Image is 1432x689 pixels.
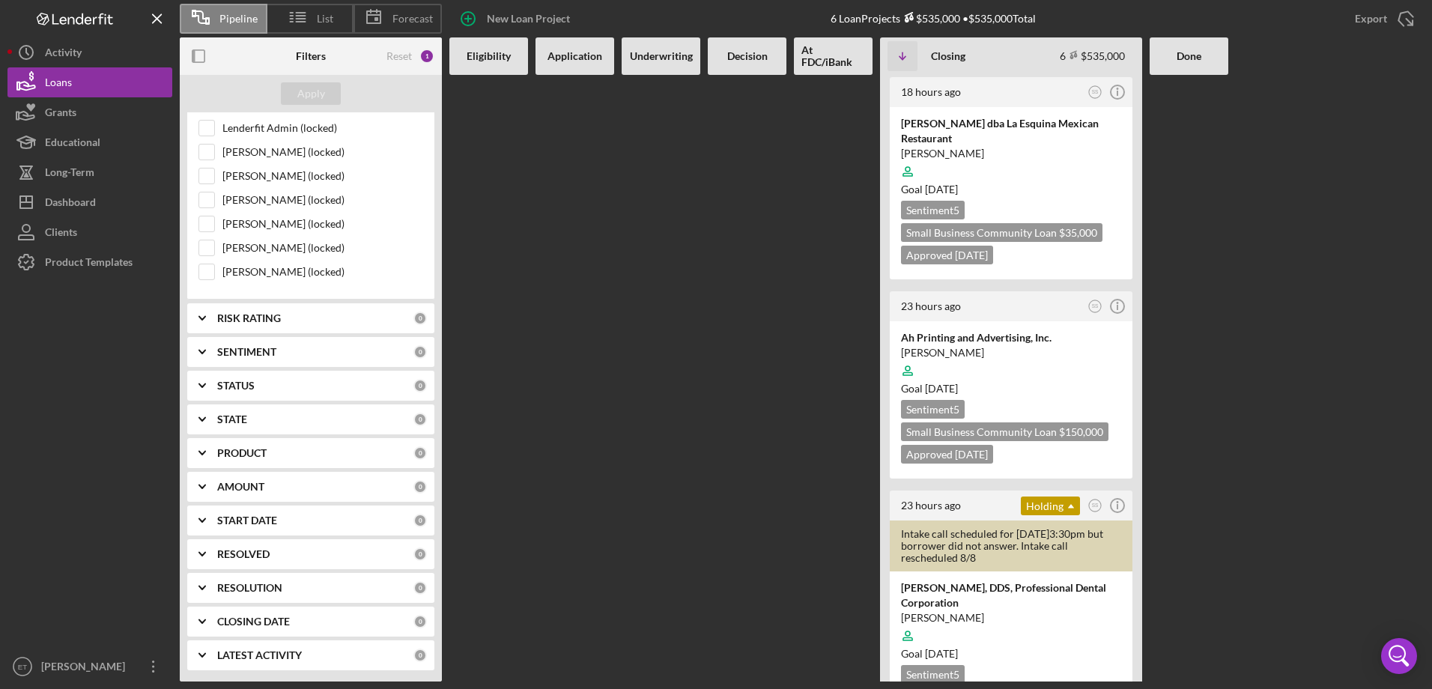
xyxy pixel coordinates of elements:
button: New Loan Project [449,4,585,34]
b: AMOUNT [217,481,264,493]
text: SS [1092,89,1099,94]
b: Closing [931,50,965,62]
div: Long-Term [45,157,94,191]
b: STATUS [217,380,255,392]
span: Goal [901,382,958,395]
button: Product Templates [7,247,172,277]
div: New Loan Project [487,4,570,34]
div: Educational [45,127,100,161]
div: 0 [413,514,427,527]
div: $535,000 [900,12,960,25]
b: CLOSING DATE [217,616,290,628]
label: [PERSON_NAME] (locked) [222,240,423,255]
div: Loans [45,67,72,101]
div: 0 [413,649,427,662]
div: 0 [413,615,427,628]
div: 6 $535,000 [1060,49,1125,62]
button: Loans [7,67,172,97]
div: Apply [297,82,325,105]
div: 0 [413,345,427,359]
button: ET[PERSON_NAME] [7,652,172,682]
time: 2025-09-03 23:03 [901,499,961,512]
div: Small Business Community Loan $35,000 [901,223,1102,242]
div: 0 [413,581,427,595]
button: Long-Term [7,157,172,187]
div: Activity [45,37,82,71]
label: [PERSON_NAME] (locked) [222,169,423,183]
time: 06/30/2025 [925,183,958,195]
button: SS [1085,297,1105,317]
a: Clients [7,217,172,247]
div: Ah Printing and Advertising, Inc. [901,330,1121,345]
time: 08/28/2025 [925,647,958,660]
div: 1 [419,49,434,64]
div: Approved [DATE] [901,445,993,464]
span: Forecast [392,13,433,25]
span: Goal [901,183,958,195]
button: Export [1340,4,1425,34]
b: Done [1177,50,1201,62]
div: [PERSON_NAME] [901,610,1121,625]
div: 0 [413,446,427,460]
text: SS [1092,503,1099,508]
b: LATEST ACTIVITY [217,649,302,661]
span: Goal [901,647,958,660]
button: Activity [7,37,172,67]
label: [PERSON_NAME] (locked) [222,192,423,207]
b: Underwriting [630,50,693,62]
label: [PERSON_NAME] (locked) [222,264,423,279]
div: Sentiment 5 [901,400,965,419]
b: START DATE [217,515,277,526]
div: Reset [386,50,412,62]
b: RESOLUTION [217,582,282,594]
div: 0 [413,312,427,325]
button: Dashboard [7,187,172,217]
b: SENTIMENT [217,346,276,358]
div: Sentiment 5 [901,201,965,219]
div: Clients [45,217,77,251]
div: [PERSON_NAME] [37,652,135,685]
button: SS [1085,82,1105,103]
b: At FDC/iBank [801,44,865,68]
div: [PERSON_NAME], DDS, Professional Dental Corporation [901,580,1121,610]
b: Eligibility [467,50,511,62]
div: Approved [DATE] [901,246,993,264]
text: ET [18,663,27,671]
b: Application [547,50,602,62]
button: Grants [7,97,172,127]
a: 18 hours agoSS[PERSON_NAME] dba La Esquina Mexican Restaurant[PERSON_NAME]Goal [DATE]Sentiment5Sm... [888,75,1135,282]
b: STATE [217,413,247,425]
div: [PERSON_NAME] [901,345,1121,360]
b: PRODUCT [217,447,267,459]
div: Product Templates [45,247,133,281]
div: 0 [413,379,427,392]
a: 23 hours agoSSAh Printing and Advertising, Inc.[PERSON_NAME]Goal [DATE]Sentiment5Small Business C... [888,289,1135,481]
button: SS [1085,496,1105,516]
text: SS [1092,303,1099,309]
b: Decision [727,50,768,62]
div: Dashboard [45,187,96,221]
div: 0 [413,480,427,494]
label: Lenderfit Admin (locked) [222,121,423,136]
time: 2025-09-03 23:24 [901,300,961,312]
button: Apply [281,82,341,105]
b: RESOLVED [217,548,270,560]
div: Export [1355,4,1387,34]
span: List [317,13,333,25]
div: Grants [45,97,76,131]
time: 2025-09-04 04:15 [901,85,961,98]
label: [PERSON_NAME] (locked) [222,145,423,160]
time: 07/04/2025 [925,382,958,395]
div: Holding [1021,497,1080,515]
div: [PERSON_NAME] [901,146,1121,161]
div: Intake call scheduled for [DATE]3:30pm but borrower did not answer. Intake call rescheduled 8/8 [890,520,1132,571]
a: Educational [7,127,172,157]
b: Filters [296,50,326,62]
div: Small Business Community Loan $150,000 [901,422,1108,441]
label: [PERSON_NAME] (locked) [222,216,423,231]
